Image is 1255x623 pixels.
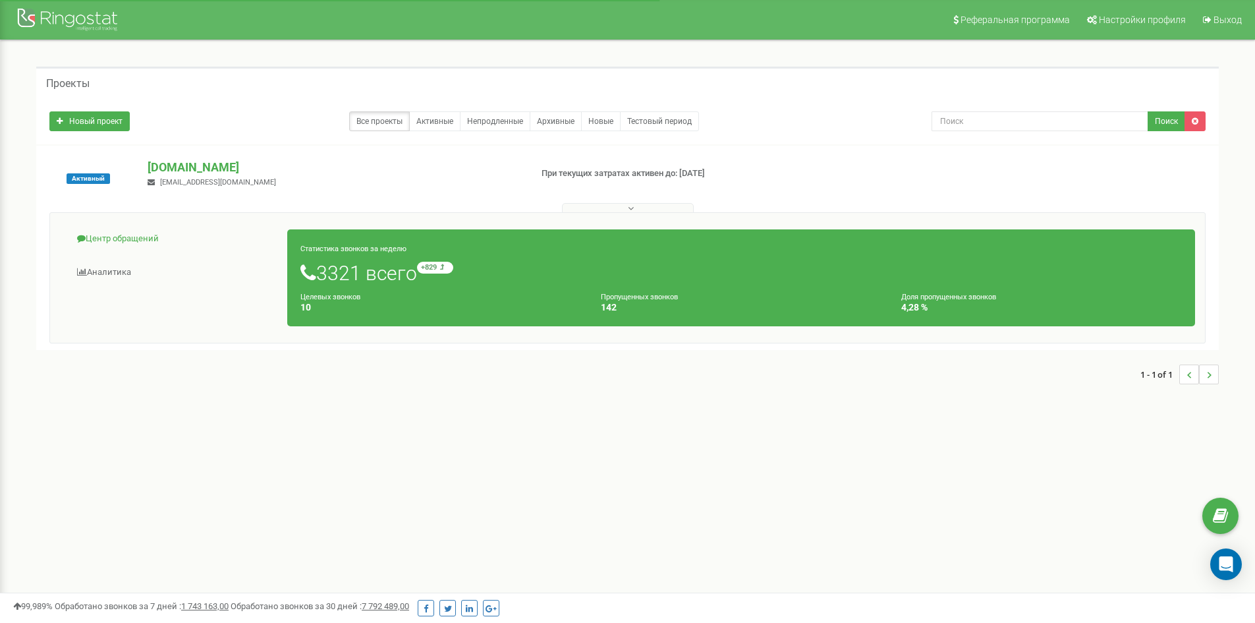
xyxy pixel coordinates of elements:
[67,173,110,184] span: Активный
[530,111,582,131] a: Архивные
[60,223,288,255] a: Центр обращений
[13,601,53,611] span: 99,989%
[901,293,996,301] small: Доля пропущенных звонков
[300,293,360,301] small: Целевых звонков
[1140,365,1179,384] span: 1 - 1 of 1
[300,303,581,312] h4: 10
[231,601,409,611] span: Обработано звонков за 30 дней :
[460,111,530,131] a: Непродленные
[1148,111,1185,131] button: Поиск
[601,303,881,312] h4: 142
[542,167,816,180] p: При текущих затратах активен до: [DATE]
[1210,549,1242,580] div: Open Intercom Messenger
[601,293,678,301] small: Пропущенных звонков
[46,78,90,90] h5: Проекты
[1140,351,1219,398] nav: ...
[49,111,130,131] a: Новый проект
[1213,15,1242,25] span: Выход
[901,303,1182,312] h4: 4,28 %
[932,111,1148,131] input: Поиск
[620,111,699,131] a: Тестовый период
[148,159,520,176] p: [DOMAIN_NAME]
[362,601,409,611] u: 7 792 489,00
[349,111,410,131] a: Все проекты
[300,262,1182,284] h1: 3321 всего
[581,111,621,131] a: Новые
[181,601,229,611] u: 1 743 163,00
[417,262,453,274] small: +829
[55,601,229,611] span: Обработано звонков за 7 дней :
[300,245,406,253] small: Статистика звонков за неделю
[409,111,460,131] a: Активные
[60,256,288,289] a: Аналитика
[961,15,1070,25] span: Реферальная программа
[160,178,276,187] span: [EMAIL_ADDRESS][DOMAIN_NAME]
[1099,15,1186,25] span: Настройки профиля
